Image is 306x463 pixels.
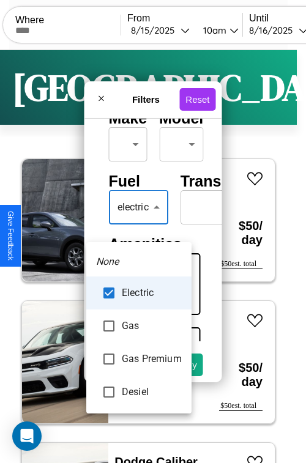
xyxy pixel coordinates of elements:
span: Gas [122,319,182,333]
div: Open Intercom Messenger [12,421,42,451]
div: Give Feedback [6,211,15,261]
span: Desiel [122,385,182,399]
em: None [96,254,119,269]
span: Gas Premium [122,352,182,366]
span: Electric [122,286,182,300]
